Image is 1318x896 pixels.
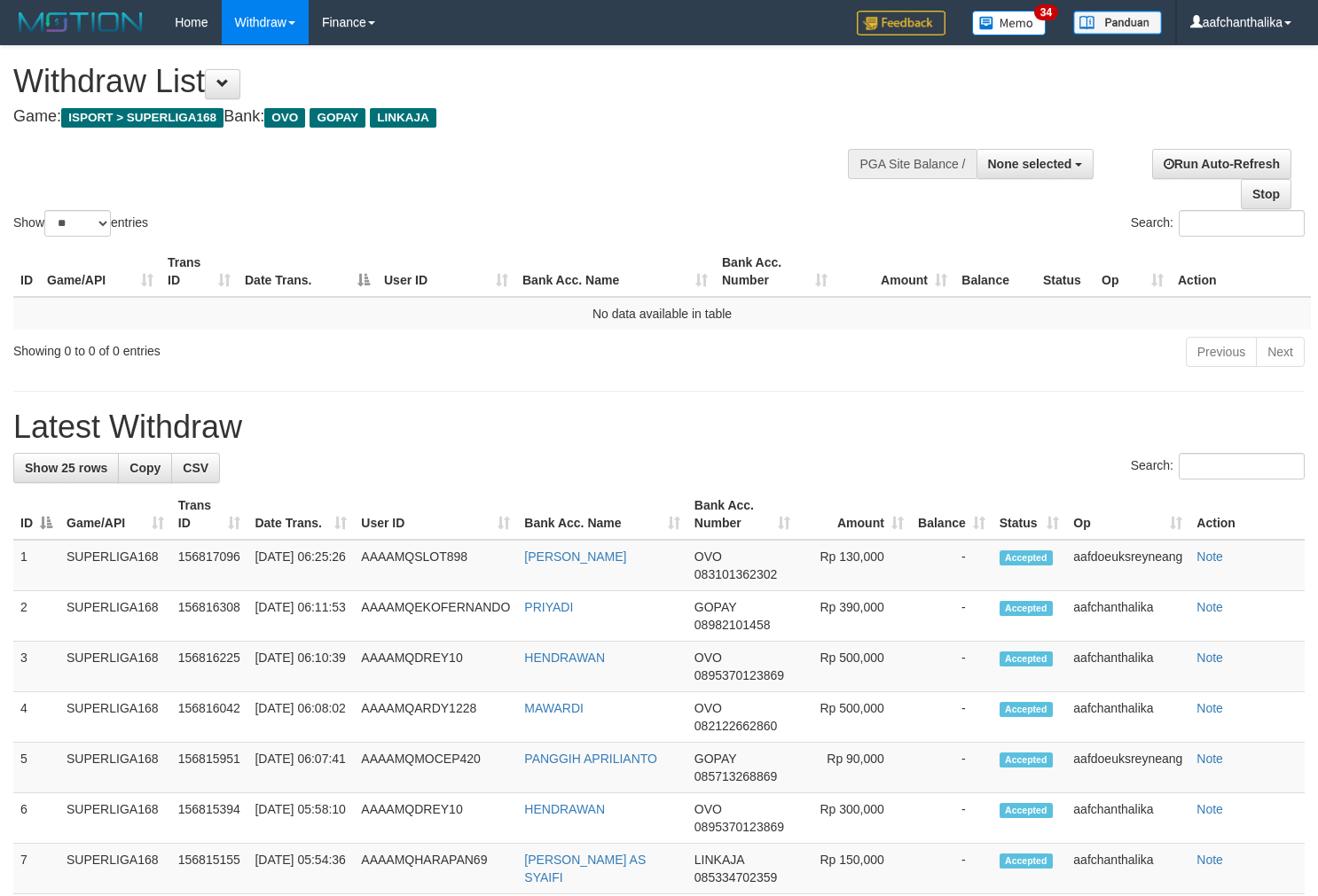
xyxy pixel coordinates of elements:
[1189,489,1305,540] th: Action
[1186,337,1257,367] a: Previous
[354,591,517,642] td: AAAAMQEKOFERNANDO
[524,600,573,614] a: PRIYADI
[1196,853,1223,867] a: Note
[1000,752,1053,767] span: Accepted
[1000,853,1053,869] span: Accepted
[1066,591,1189,642] td: aafchanthalika
[797,844,911,894] td: Rp 150,000
[1066,489,1189,540] th: Op: activate to sort column ascending
[183,461,208,475] span: CSV
[1256,337,1305,367] a: Next
[370,108,436,128] span: LINKAJA
[1196,802,1223,816] a: Note
[797,692,911,743] td: Rp 500,000
[911,793,992,844] td: -
[694,769,777,783] span: Copy 085713268869 to clipboard
[1196,549,1223,564] a: Note
[354,642,517,692] td: AAAAMQDREY10
[171,642,248,692] td: 156816225
[40,246,161,297] th: Game/API: activate to sort column ascending
[264,108,305,128] span: OVO
[247,844,354,894] td: [DATE] 05:54:36
[13,743,59,793] td: 5
[25,461,107,475] span: Show 25 rows
[1000,702,1053,717] span: Accepted
[911,743,992,793] td: -
[687,489,797,540] th: Bank Acc. Number: activate to sort column ascending
[13,246,40,297] th: ID
[354,793,517,844] td: AAAAMQDREY10
[911,591,992,642] td: -
[13,453,119,483] a: Show 25 rows
[1066,844,1189,894] td: aafchanthalika
[694,651,722,665] span: OVO
[247,793,354,844] td: [DATE] 05:58:10
[517,489,686,540] th: Bank Acc. Name: activate to sort column ascending
[13,489,59,540] th: ID: activate to sort column descending
[1066,692,1189,743] td: aafchanthalika
[1196,600,1223,614] a: Note
[694,668,784,682] span: Copy 0895370123869 to clipboard
[1066,642,1189,692] td: aafchanthalika
[1179,210,1305,237] input: Search:
[59,591,171,642] td: SUPERLIGA168
[911,844,992,894] td: -
[992,489,1067,540] th: Status: activate to sort column ascending
[59,793,171,844] td: SUPERLIGA168
[247,591,354,642] td: [DATE] 06:11:53
[13,793,59,844] td: 6
[59,692,171,743] td: SUPERLIGA168
[524,701,584,715] a: MAWARDI
[1094,246,1171,297] th: Op: activate to sort column ascending
[988,157,1072,171] span: None selected
[694,870,777,884] span: Copy 085334702359 to clipboard
[1196,651,1223,665] a: Note
[1000,601,1053,616] span: Accepted
[515,246,715,297] th: Bank Acc. Name: activate to sort column ascending
[911,642,992,692] td: -
[694,820,784,834] span: Copy 0895370123869 to clipboard
[524,752,657,766] a: PANGGIH APRILIANTO
[13,642,59,692] td: 3
[44,210,111,237] select: Showentries
[354,692,517,743] td: AAAAMQARDY1228
[238,246,377,297] th: Date Trans.: activate to sort column descending
[1000,803,1053,818] span: Accepted
[972,11,1047,35] img: Button%20Memo.svg
[954,246,1036,297] th: Balance
[1000,651,1053,666] span: Accepted
[977,149,1094,179] button: None selected
[524,549,626,564] a: [PERSON_NAME]
[171,692,248,743] td: 156816042
[377,246,515,297] th: User ID: activate to sort column ascending
[1066,743,1189,793] td: aafdoeuksreyneang
[797,591,911,642] td: Rp 390,000
[1179,453,1305,479] input: Search:
[1066,793,1189,844] td: aafchanthalika
[1036,246,1094,297] th: Status
[354,743,517,793] td: AAAAMQMOCEP420
[1066,540,1189,591] td: aafdoeuksreyneang
[354,540,517,591] td: AAAAMQSLOT898
[161,246,238,297] th: Trans ID: activate to sort column ascending
[13,692,59,743] td: 4
[797,642,911,692] td: Rp 500,000
[13,297,1311,330] td: No data available in table
[13,64,861,99] h1: Withdraw List
[524,802,605,816] a: HENDRAWAN
[171,793,248,844] td: 156815394
[13,844,59,894] td: 7
[694,752,736,766] span: GOPAY
[1152,149,1291,179] a: Run Auto-Refresh
[59,540,171,591] td: SUPERLIGA168
[524,651,605,665] a: HENDRAWAN
[171,453,220,483] a: CSV
[247,642,354,692] td: [DATE] 06:10:39
[1131,210,1305,237] label: Search:
[129,461,161,475] span: Copy
[1131,453,1305,479] label: Search:
[797,489,911,540] th: Amount: activate to sort column ascending
[694,701,722,715] span: OVO
[797,540,911,591] td: Rp 130,000
[13,409,1305,445] h1: Latest Withdraw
